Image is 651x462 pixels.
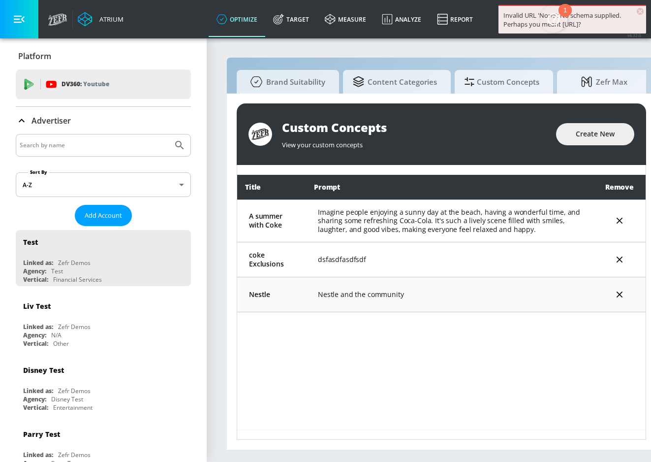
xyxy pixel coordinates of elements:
[317,1,374,37] a: measure
[23,403,48,412] div: Vertical:
[58,387,91,395] div: Zefr Demos
[16,230,191,286] div: TestLinked as:Zefr DemosAgency:TestVertical:Financial Services
[16,358,191,414] div: Disney TestLinked as:Zefr DemosAgency:Disney TestVertical:Entertainment
[265,1,317,37] a: Target
[209,1,265,37] a: optimize
[465,70,539,94] span: Custom Concepts
[16,107,191,134] div: Advertiser
[51,331,62,339] div: N/A
[85,210,122,221] span: Add Account
[576,128,615,140] span: Create New
[23,365,64,375] div: Disney Test
[610,250,629,269] button: delete
[593,175,646,199] th: Remove
[23,267,46,275] div: Agency:
[62,79,109,90] p: DV360:
[247,70,325,94] span: Brand Suitability
[610,285,629,304] button: delete
[18,51,51,62] p: Platform
[306,175,593,199] th: Prompt
[282,135,546,149] div: View your custom concepts
[353,70,437,94] span: Content Categories
[23,339,48,348] div: Vertical:
[23,323,53,331] div: Linked as:
[51,395,83,403] div: Disney Test
[16,172,191,197] div: A-Z
[23,275,48,284] div: Vertical:
[83,79,109,89] p: Youtube
[306,242,593,277] td: dsfasdfasdfsdf
[16,294,191,350] div: Liv TestLinked as:Zefr DemosAgency:N/AVertical:Other
[58,259,91,267] div: Zefr Demos
[95,15,124,24] div: Atrium
[16,69,191,99] div: DV360: Youtube
[306,277,593,312] td: Nestle and the community
[374,1,429,37] a: Analyze
[23,429,60,439] div: Parry Test
[563,10,567,23] div: 1
[58,323,91,331] div: Zefr Demos
[429,1,481,37] a: Report
[28,169,49,175] label: Sort By
[20,139,169,152] input: Search by name
[78,12,124,27] a: Atrium
[23,387,53,395] div: Linked as:
[53,339,69,348] div: Other
[610,211,629,230] button: delete
[23,259,53,267] div: Linked as:
[16,42,191,70] div: Platform
[51,267,63,275] div: Test
[237,175,306,199] th: Title
[31,115,71,126] p: Advertiser
[23,237,38,247] div: Test
[23,301,51,311] div: Liv Test
[53,275,102,284] div: Financial Services
[58,451,91,459] div: Zefr Demos
[23,331,46,339] div: Agency:
[503,11,641,29] div: Invalid URL 'None': No schema supplied. Perhaps you meant [URL]?
[237,199,306,242] td: A summer with Coke
[75,205,132,226] button: Add Account
[53,403,93,412] div: Entertainment
[282,119,546,135] div: Custom Concepts
[237,242,306,277] td: coke Exclusions
[637,8,644,15] span: ×
[567,70,642,94] span: Zefr Max
[540,5,567,33] button: Open Resource Center, 1 new notification
[556,123,634,145] button: Create New
[237,277,306,312] td: Nestle
[306,199,593,242] td: Imagine people enjoying a sunny day at the beach, having a wonderful time, and sharing some refre...
[23,395,46,403] div: Agency:
[23,451,53,459] div: Linked as:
